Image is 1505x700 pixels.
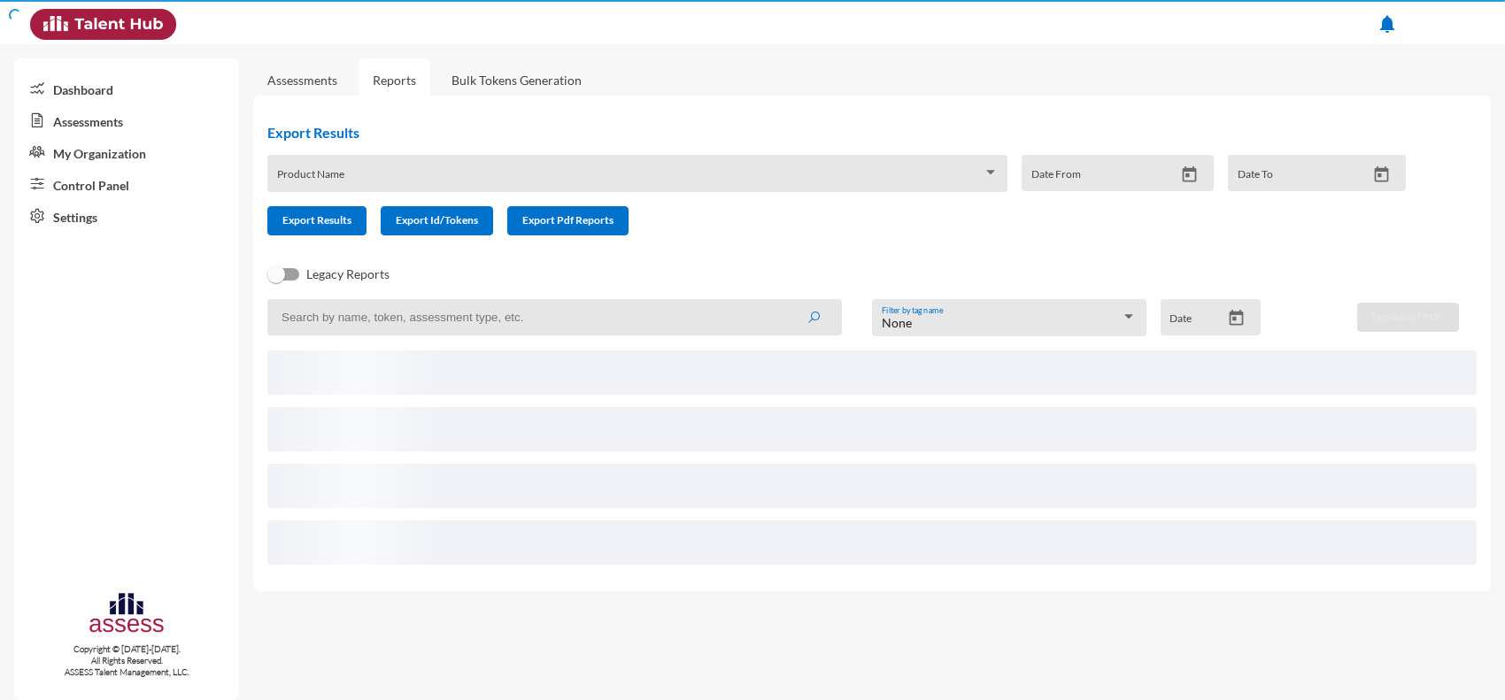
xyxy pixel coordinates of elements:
a: Dashboard [14,73,239,104]
button: Export Results [267,206,367,235]
button: Open calendar [1221,309,1252,327]
button: Open calendar [1174,165,1205,184]
p: Copyright © [DATE]-[DATE]. All Rights Reserved. ASSESS Talent Management, LLC. [14,643,239,678]
span: Export Id/Tokens [396,213,478,227]
button: Export Id/Tokens [381,206,493,235]
span: Download PDF [1372,310,1444,323]
button: Export Pdf Reports [507,206,629,235]
mat-icon: notifications [1377,13,1398,35]
a: Assessments [267,73,337,88]
button: Download PDF [1357,303,1459,332]
a: My Organization [14,136,239,168]
button: Open calendar [1366,165,1397,184]
a: Reports [359,58,430,102]
a: Control Panel [14,168,239,200]
img: assesscompany-logo.png [88,590,166,639]
input: Search by name, token, assessment type, etc. [267,299,842,335]
a: Assessments [14,104,239,136]
a: Settings [14,200,239,232]
a: Bulk Tokens Generation [437,58,596,102]
span: Export Results [282,213,351,227]
h2: Export Results [267,124,1420,141]
span: Legacy Reports [306,264,390,285]
span: None [882,315,912,330]
span: Export Pdf Reports [522,213,614,227]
